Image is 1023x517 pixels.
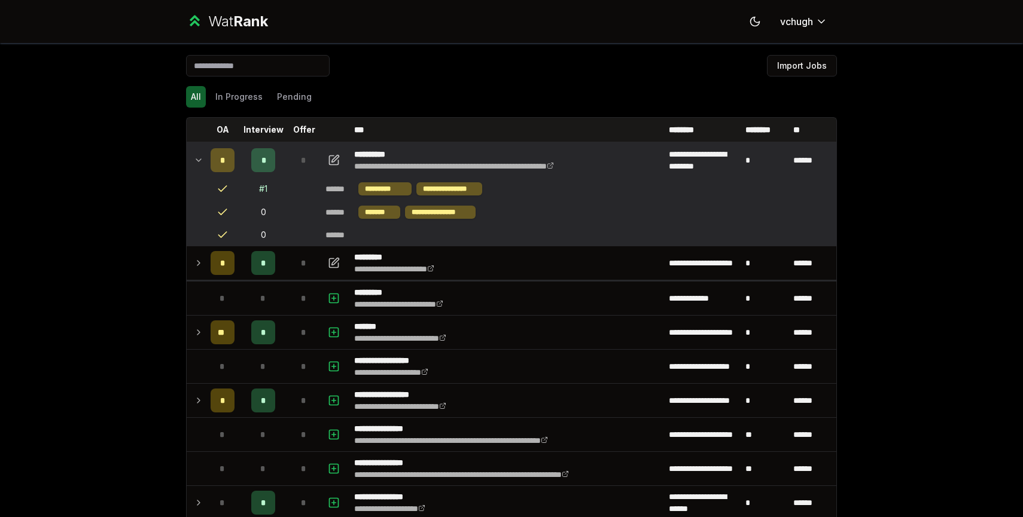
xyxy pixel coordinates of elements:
[780,14,813,29] span: vchugh
[259,183,267,195] div: # 1
[239,201,287,224] td: 0
[243,124,284,136] p: Interview
[208,12,268,31] div: Wat
[233,13,268,30] span: Rank
[211,86,267,108] button: In Progress
[217,124,229,136] p: OA
[771,11,837,32] button: vchugh
[767,55,837,77] button: Import Jobs
[186,86,206,108] button: All
[272,86,316,108] button: Pending
[186,12,268,31] a: WatRank
[293,124,315,136] p: Offer
[239,224,287,246] td: 0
